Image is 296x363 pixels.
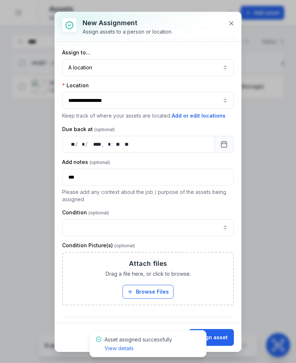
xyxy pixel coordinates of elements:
div: minute, [113,141,121,148]
div: Assign assets to a person or location. [83,28,172,35]
div: hour, [104,141,111,148]
h3: New assignment [83,18,172,28]
a: View details [105,345,134,352]
div: year, [88,141,102,148]
p: Please add any context about the job / purpose of the assets being assigned [62,188,234,203]
button: A location [62,59,234,76]
div: month, [78,141,86,148]
label: Condition Picture(s) [62,242,135,249]
div: : [111,141,113,148]
div: , [102,141,104,148]
label: Add notes [62,158,110,166]
button: Add or edit locations [171,112,226,120]
h3: Attach files [129,259,167,269]
label: Condition [62,209,109,216]
label: Location [62,82,89,89]
label: Due back at [62,126,115,133]
label: Assign to... [62,49,90,56]
span: Drag a file here, or click to browse. [106,270,191,278]
div: am/pm, [121,141,130,148]
span: Asset assigned successfully [105,336,172,351]
button: Cancel [155,329,186,346]
button: Calendar [214,136,234,153]
div: / [76,141,78,148]
button: Assign asset [189,329,234,346]
p: Keep track of where your assets are located. [62,112,234,120]
div: / [86,141,88,148]
button: Browse Files [122,285,174,299]
div: day, [68,141,76,148]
